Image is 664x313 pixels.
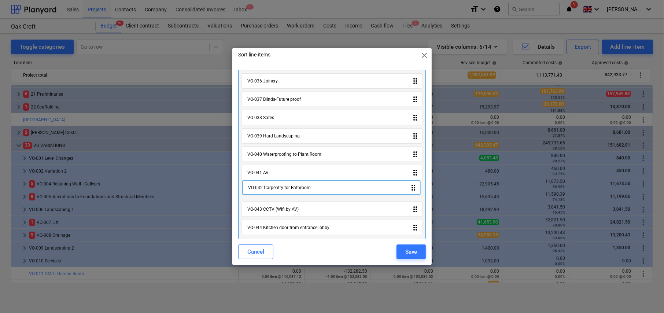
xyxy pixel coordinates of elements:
[405,247,417,257] div: Save
[627,278,664,313] iframe: Chat Widget
[238,51,270,59] p: Sort line-items
[247,247,264,257] div: Cancel
[238,244,273,259] button: Cancel
[420,51,429,60] span: close
[396,244,426,259] button: Save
